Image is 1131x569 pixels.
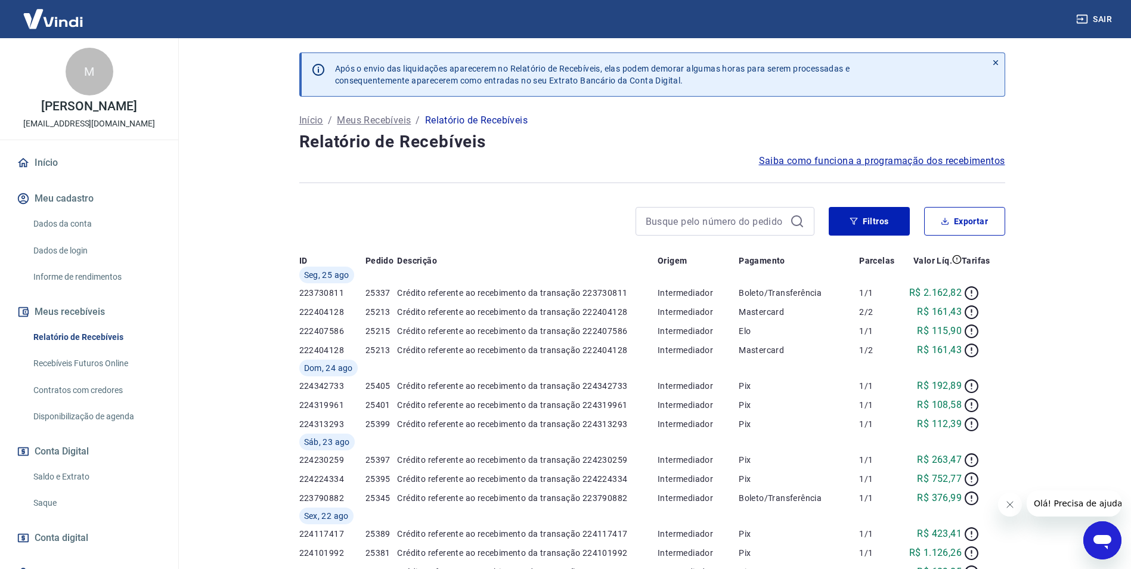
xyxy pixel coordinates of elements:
p: 224230259 [299,454,365,466]
p: Tarifas [962,255,990,267]
p: Crédito referente ao recebimento da transação 224230259 [397,454,658,466]
p: Crédito referente ao recebimento da transação 222407586 [397,325,658,337]
a: Recebíveis Futuros Online [29,351,164,376]
p: [EMAIL_ADDRESS][DOMAIN_NAME] [23,117,155,130]
a: Meus Recebíveis [337,113,411,128]
span: Olá! Precisa de ajuda? [7,8,100,18]
p: 25213 [365,344,398,356]
iframe: Mensagem da empresa [1027,490,1121,517]
p: 223730811 [299,287,365,299]
p: Relatório de Recebíveis [425,113,528,128]
a: Conta digital [14,525,164,551]
a: Contratos com credores [29,378,164,403]
input: Busque pelo número do pedido [646,212,785,230]
p: [PERSON_NAME] [41,100,137,113]
p: Pix [739,473,859,485]
p: Intermediador [658,454,739,466]
p: 25213 [365,306,398,318]
p: Crédito referente ao recebimento da transação 224319961 [397,399,658,411]
button: Meu cadastro [14,185,164,212]
button: Sair [1074,8,1117,30]
p: Parcelas [859,255,894,267]
p: R$ 192,89 [917,379,962,393]
p: Intermediador [658,380,739,392]
p: Crédito referente ao recebimento da transação 222404128 [397,344,658,356]
p: Intermediador [658,492,739,504]
p: Origem [658,255,687,267]
p: Pix [739,418,859,430]
p: Intermediador [658,418,739,430]
p: 2/2 [859,306,899,318]
p: 224342733 [299,380,365,392]
iframe: Fechar mensagem [998,493,1022,517]
p: 1/1 [859,418,899,430]
p: R$ 112,39 [917,417,962,431]
p: 224224334 [299,473,365,485]
h4: Relatório de Recebíveis [299,130,1005,154]
p: R$ 376,99 [917,491,962,505]
p: 1/1 [859,399,899,411]
button: Meus recebíveis [14,299,164,325]
p: 224319961 [299,399,365,411]
p: Crédito referente ao recebimento da transação 224342733 [397,380,658,392]
p: Intermediador [658,287,739,299]
p: 25405 [365,380,398,392]
button: Conta Digital [14,438,164,465]
p: 25215 [365,325,398,337]
p: R$ 752,77 [917,472,962,486]
span: Dom, 24 ago [304,362,353,374]
p: Pix [739,380,859,392]
p: Boleto/Transferência [739,287,859,299]
p: Pagamento [739,255,785,267]
p: Intermediador [658,306,739,318]
p: / [328,113,332,128]
p: Crédito referente ao recebimento da transação 224101992 [397,547,658,559]
p: Pix [739,547,859,559]
a: Início [299,113,323,128]
a: Informe de rendimentos [29,265,164,289]
p: Intermediador [658,473,739,485]
p: Crédito referente ao recebimento da transação 222404128 [397,306,658,318]
p: Crédito referente ao recebimento da transação 224313293 [397,418,658,430]
p: 25401 [365,399,398,411]
p: Elo [739,325,859,337]
p: 222407586 [299,325,365,337]
a: Dados da conta [29,212,164,236]
p: 222404128 [299,344,365,356]
a: Saque [29,491,164,515]
p: Crédito referente ao recebimento da transação 224117417 [397,528,658,540]
p: Intermediador [658,344,739,356]
p: Crédito referente ao recebimento da transação 223730811 [397,287,658,299]
p: R$ 115,90 [917,324,962,338]
p: 1/1 [859,492,899,504]
div: M [66,48,113,95]
p: 1/1 [859,325,899,337]
p: Pix [739,528,859,540]
p: 25345 [365,492,398,504]
p: 25381 [365,547,398,559]
p: R$ 1.126,26 [909,546,962,560]
p: R$ 2.162,82 [909,286,962,300]
span: Sex, 22 ago [304,510,349,522]
p: Pix [739,454,859,466]
p: R$ 161,43 [917,343,962,357]
p: Intermediador [658,547,739,559]
p: Mastercard [739,344,859,356]
p: Intermediador [658,528,739,540]
p: 1/1 [859,473,899,485]
span: Seg, 25 ago [304,269,349,281]
p: Intermediador [658,325,739,337]
p: 224117417 [299,528,365,540]
p: ID [299,255,308,267]
p: 222404128 [299,306,365,318]
a: Relatório de Recebíveis [29,325,164,350]
p: R$ 108,58 [917,398,962,412]
p: 25337 [365,287,398,299]
span: Conta digital [35,530,88,546]
p: 1/1 [859,547,899,559]
p: Intermediador [658,399,739,411]
p: 1/1 [859,454,899,466]
a: Saiba como funciona a programação dos recebimentos [759,154,1005,168]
